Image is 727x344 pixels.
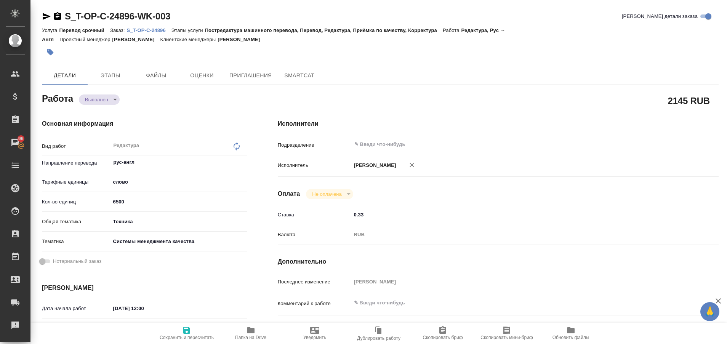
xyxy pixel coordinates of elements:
[278,141,351,149] p: Подразделение
[219,323,283,344] button: Папка на Drive
[83,96,110,103] button: Выполнен
[539,323,603,344] button: Обновить файлы
[411,323,475,344] button: Скопировать бриф
[278,300,351,307] p: Комментарий к работе
[127,27,171,33] a: S_T-OP-C-24896
[235,335,266,340] span: Папка на Drive
[110,196,247,207] input: ✎ Введи что-нибудь
[171,27,205,33] p: Этапы услуги
[278,162,351,169] p: Исполнитель
[278,231,351,238] p: Валюта
[357,336,400,341] span: Дублировать работу
[243,162,245,163] button: Open
[53,12,62,21] button: Скопировать ссылку
[160,37,218,42] p: Клиентские менеджеры
[351,276,682,287] input: Пустое поле
[59,37,112,42] p: Проектный менеджер
[283,323,347,344] button: Уведомить
[2,133,29,152] a: 96
[278,211,351,219] p: Ставка
[92,71,129,80] span: Этапы
[110,27,127,33] p: Заказ:
[303,335,326,340] span: Уведомить
[278,278,351,286] p: Последнее изменение
[42,12,51,21] button: Скопировать ссылку для ЯМессенджера
[42,238,110,245] p: Тематика
[79,94,120,105] div: Выполнен
[110,176,247,189] div: слово
[678,144,679,145] button: Open
[42,178,110,186] p: Тарифные единицы
[42,198,110,206] p: Кол-во единиц
[347,323,411,344] button: Дублировать работу
[42,283,247,293] h4: [PERSON_NAME]
[205,27,443,33] p: Постредактура машинного перевода, Перевод, Редактура, Приёмка по качеству, Корректура
[218,37,266,42] p: [PERSON_NAME]
[42,159,110,167] p: Направление перевода
[14,135,28,142] span: 96
[310,191,344,197] button: Не оплачена
[552,335,589,340] span: Обновить файлы
[668,94,710,107] h2: 2145 RUB
[351,209,682,220] input: ✎ Введи что-нибудь
[423,335,463,340] span: Скопировать бриф
[278,119,719,128] h4: Исполнители
[112,37,160,42] p: [PERSON_NAME]
[404,157,420,173] button: Удалить исполнителя
[475,323,539,344] button: Скопировать мини-бриф
[42,142,110,150] p: Вид работ
[138,71,175,80] span: Файлы
[622,13,698,20] span: [PERSON_NAME] детали заказа
[42,119,247,128] h4: Основная информация
[42,91,73,105] h2: Работа
[110,303,177,314] input: ✎ Введи что-нибудь
[703,304,716,320] span: 🙏
[155,323,219,344] button: Сохранить и пересчитать
[42,44,59,61] button: Добавить тэг
[53,258,101,265] span: Нотариальный заказ
[443,27,461,33] p: Работа
[306,189,353,199] div: Выполнен
[278,257,719,266] h4: Дополнительно
[46,71,83,80] span: Детали
[480,335,533,340] span: Скопировать мини-бриф
[351,162,396,169] p: [PERSON_NAME]
[42,218,110,226] p: Общая тематика
[184,71,220,80] span: Оценки
[281,71,318,80] span: SmartCat
[42,27,59,33] p: Услуга
[160,335,214,340] span: Сохранить и пересчитать
[278,189,300,198] h4: Оплата
[351,228,682,241] div: RUB
[65,11,170,21] a: S_T-OP-C-24896-WK-003
[229,71,272,80] span: Приглашения
[42,305,110,312] p: Дата начала работ
[354,140,654,149] input: ✎ Введи что-нибудь
[110,215,247,228] div: Техника
[59,27,110,33] p: Перевод срочный
[700,302,719,321] button: 🙏
[110,235,247,248] div: Системы менеджмента качества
